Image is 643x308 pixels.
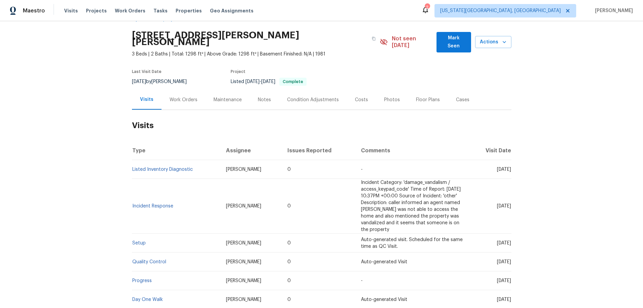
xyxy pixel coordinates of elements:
button: Copy Address [368,33,380,45]
h2: Visits [132,110,511,141]
th: Visit Date [469,141,511,160]
span: 0 [287,260,291,264]
div: Cases [456,97,469,103]
div: Condition Adjustments [287,97,339,103]
span: [PERSON_NAME] [226,167,261,172]
a: Listed Inventory Diagnostic [132,167,193,172]
span: Geo Assignments [210,7,254,14]
a: Incident Response [132,204,173,208]
span: [PERSON_NAME] [226,260,261,264]
a: Day One Walk [132,297,163,302]
div: Photos [384,97,400,103]
span: Auto-generated Visit [361,260,407,264]
span: 0 [287,167,291,172]
span: Projects [86,7,107,14]
span: [DATE] [497,241,511,245]
button: Actions [475,36,511,48]
a: Setup [132,241,146,245]
span: - [361,167,363,172]
div: by [PERSON_NAME] [132,78,195,86]
div: Notes [258,97,271,103]
span: Last Visit Date [132,70,162,74]
th: Type [132,141,221,160]
span: Complete [280,80,306,84]
span: [PERSON_NAME] [226,204,261,208]
span: - [361,278,363,283]
span: Properties [176,7,202,14]
span: Maestro [23,7,45,14]
span: Not seen [DATE] [392,35,432,49]
span: Actions [480,38,506,46]
span: [PERSON_NAME] [226,278,261,283]
span: - [245,79,275,84]
span: Project [231,70,245,74]
span: Mark Seen [442,34,466,50]
h2: [STREET_ADDRESS][PERSON_NAME][PERSON_NAME] [132,32,368,45]
span: [DATE] [245,79,260,84]
div: Maintenance [214,97,242,103]
span: [PERSON_NAME] [592,7,633,14]
div: Floor Plans [416,97,440,103]
a: Quality Control [132,260,166,264]
div: Costs [355,97,368,103]
span: [DATE] [497,278,511,283]
span: 0 [287,297,291,302]
span: [DATE] [497,297,511,302]
span: [PERSON_NAME] [226,241,261,245]
th: Issues Reported [282,141,356,160]
span: Incident Category: 'damage_vandalism / access_keypad_code' Time of Report: [DATE] 10:37PM +00:00 ... [361,180,461,232]
span: [DATE] [497,204,511,208]
span: [PERSON_NAME] [226,297,261,302]
span: 3 Beds | 2 Baths | Total: 1298 ft² | Above Grade: 1298 ft² | Basement Finished: N/A | 1981 [132,51,380,57]
th: Assignee [221,141,282,160]
a: Progress [132,278,152,283]
button: Mark Seen [437,32,471,52]
span: [DATE] [497,260,511,264]
span: Visits [64,7,78,14]
span: Auto-generated visit. Scheduled for the same time as QC Visit. [361,237,463,249]
div: Work Orders [170,97,197,103]
span: [DATE] [261,79,275,84]
div: Visits [140,96,153,103]
span: Work Orders [115,7,145,14]
th: Comments [356,141,469,160]
span: Auto-generated Visit [361,297,407,302]
span: 0 [287,241,291,245]
span: [US_STATE][GEOGRAPHIC_DATA], [GEOGRAPHIC_DATA] [440,7,561,14]
span: Tasks [153,8,168,13]
span: Listed [231,79,307,84]
span: 0 [287,278,291,283]
span: 0 [287,204,291,208]
span: [DATE] [497,167,511,172]
div: 2 [425,4,429,11]
span: [DATE] [132,79,146,84]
